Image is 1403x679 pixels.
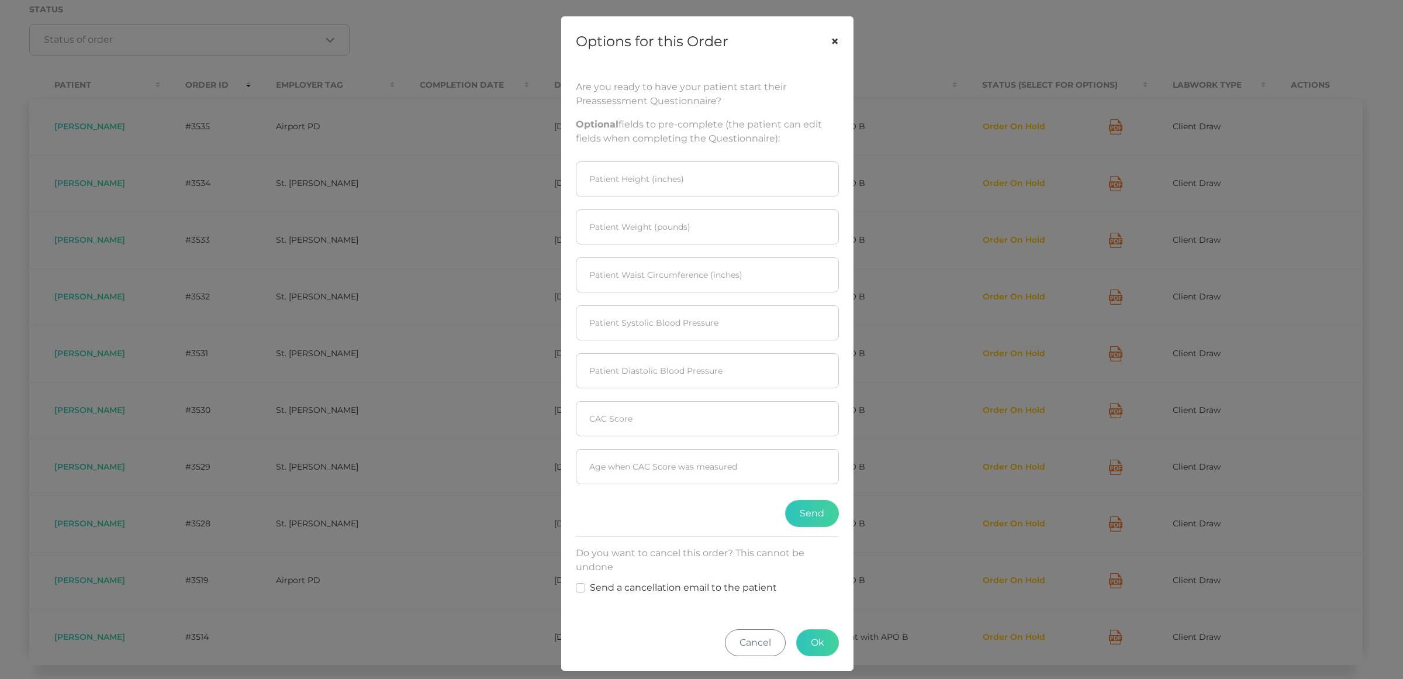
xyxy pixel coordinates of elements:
input: CAC Score [576,401,839,436]
button: Close [817,17,853,66]
button: Send [785,500,839,527]
form: Do you want to cancel this order? This cannot be undone [576,546,839,601]
b: Optional [576,119,618,130]
p: fields to pre-complete (the patient can edit fields when completing the Questionnaire): [576,118,839,146]
input: Patient Systolic Blood Pressure [576,305,839,340]
h5: Options for this Order [576,31,728,52]
label: Send a cancellation email to the patient [590,581,777,595]
p: Are you ready to have your patient start their Preassessment Questionnaire? [576,80,839,108]
button: Ok [796,629,839,656]
input: Patient Weight (pounds) [576,209,839,244]
input: Age when CAC Score was measured [576,449,839,484]
input: Patient Diastolic Blood Pressure [576,353,839,388]
input: Patient Height (inches) [576,161,839,197]
input: Patient Waist Circumference (inches) [576,257,839,292]
button: Cancel [725,629,786,656]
